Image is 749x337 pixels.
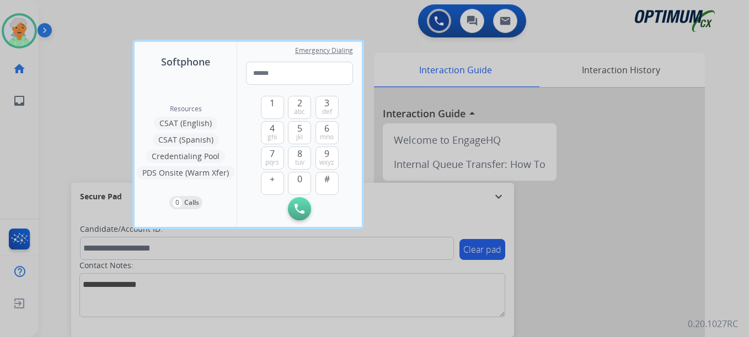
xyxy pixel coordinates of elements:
span: 2 [297,96,302,110]
span: 0 [297,172,302,186]
span: wxyz [319,158,334,167]
span: pqrs [265,158,279,167]
button: + [261,172,284,195]
span: tuv [295,158,304,167]
span: 4 [270,122,275,135]
button: 4ghi [261,121,284,144]
button: 0Calls [169,196,202,209]
span: 7 [270,147,275,160]
span: Softphone [161,54,210,69]
span: 1 [270,96,275,110]
span: Resources [170,105,202,113]
span: # [324,172,330,186]
button: 1 [261,96,284,119]
span: 3 [324,96,329,110]
button: 2abc [288,96,311,119]
span: + [270,172,275,186]
span: jkl [296,133,303,142]
p: 0 [173,198,182,208]
span: 5 [297,122,302,135]
span: 8 [297,147,302,160]
button: 5jkl [288,121,311,144]
span: abc [294,107,305,116]
p: Calls [184,198,199,208]
button: CSAT (English) [154,117,217,130]
button: 6mno [315,121,339,144]
button: CSAT (Spanish) [153,133,219,146]
button: 8tuv [288,146,311,170]
p: 0.20.1027RC [688,317,738,330]
span: def [322,107,332,116]
span: Emergency Dialing [295,46,353,55]
button: 0 [288,172,311,195]
button: Credentialing Pool [146,150,225,163]
button: # [315,172,339,195]
button: 7pqrs [261,146,284,170]
button: 9wxyz [315,146,339,170]
img: call-button [295,204,304,214]
button: PDS Onsite (Warm Xfer) [137,166,234,180]
button: 3def [315,96,339,119]
span: 6 [324,122,329,135]
span: mno [320,133,334,142]
span: ghi [267,133,277,142]
span: 9 [324,147,329,160]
